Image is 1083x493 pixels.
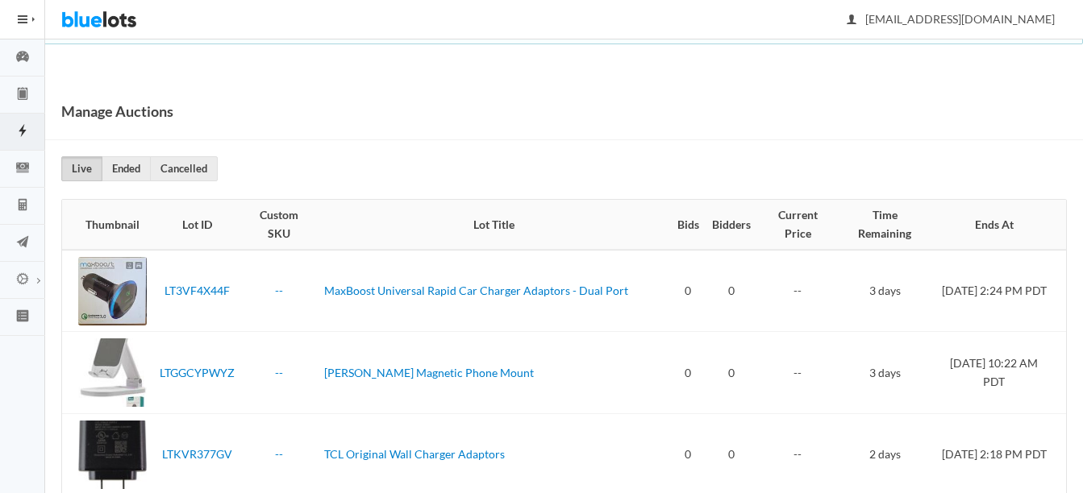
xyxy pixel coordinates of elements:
[671,332,706,414] td: 0
[757,332,839,414] td: --
[671,250,706,332] td: 0
[838,200,931,250] th: Time Remaining
[838,250,931,332] td: 3 days
[160,366,235,379] a: LTGGCYPWYZ
[671,200,706,250] th: Bids
[931,200,1066,250] th: Ends At
[61,99,173,123] h1: Manage Auctions
[275,284,283,297] a: --
[165,284,230,297] a: LT3VF4X44F
[757,200,839,250] th: Current Price
[706,332,757,414] td: 0
[275,366,283,379] a: --
[324,447,505,461] a: TCL Original Wall Charger Adaptors
[162,447,232,461] a: LTKVR377GV
[62,200,153,250] th: Thumbnail
[931,332,1066,414] td: [DATE] 10:22 AM PDT
[848,12,1055,26] span: [EMAIL_ADDRESS][DOMAIN_NAME]
[153,200,241,250] th: Lot ID
[838,332,931,414] td: 3 days
[757,250,839,332] td: --
[843,13,860,28] ion-icon: person
[706,200,757,250] th: Bidders
[61,156,102,181] a: Live
[275,447,283,461] a: --
[931,250,1066,332] td: [DATE] 2:24 PM PDT
[318,200,671,250] th: Lot Title
[150,156,218,181] a: Cancelled
[706,250,757,332] td: 0
[241,200,318,250] th: Custom SKU
[324,366,534,379] a: [PERSON_NAME] Magnetic Phone Mount
[102,156,151,181] a: Ended
[324,284,628,297] a: MaxBoost Universal Rapid Car Charger Adaptors - Dual Port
